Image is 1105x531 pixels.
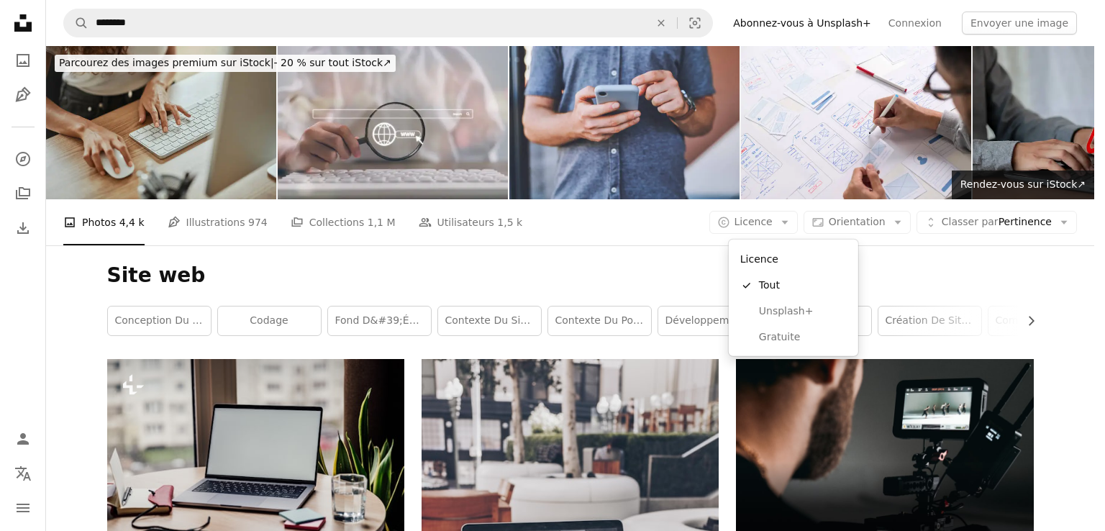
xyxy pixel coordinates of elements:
[759,330,847,345] span: Gratuite
[759,278,847,293] span: Tout
[729,240,858,356] div: Licence
[735,216,773,227] span: Licence
[735,245,852,273] div: Licence
[759,304,847,319] span: Unsplash+
[709,211,798,234] button: Licence
[804,211,911,234] button: Orientation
